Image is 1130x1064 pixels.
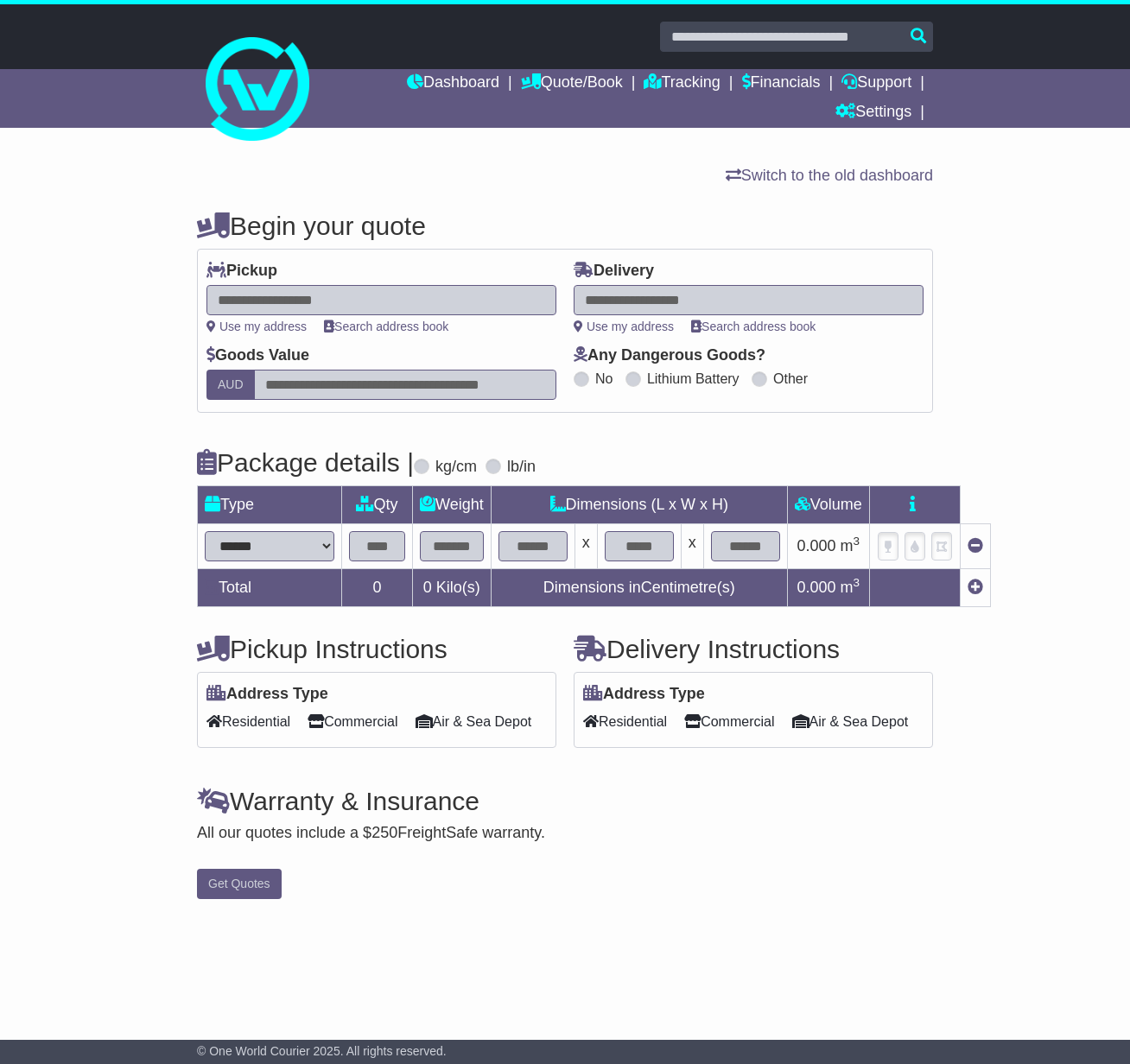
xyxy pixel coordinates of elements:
a: Use my address [574,320,674,333]
h4: Begin your quote [197,212,933,240]
span: 0.000 [797,537,835,554]
label: Other [773,370,808,387]
a: Search address book [324,320,448,333]
label: lb/in [507,458,536,477]
a: Add new item [968,579,983,596]
td: Dimensions in Centimetre(s) [491,569,787,607]
label: kg/cm [435,458,477,477]
span: Commercial [308,708,397,735]
sup: 3 [854,576,860,589]
span: Air & Sea Depot [416,708,532,735]
span: m [841,579,860,596]
label: Lithium Battery [647,370,740,387]
td: Dimensions (L x W x H) [491,486,787,524]
td: 0 [342,569,413,607]
a: Switch to the old dashboard [726,167,933,184]
a: Tracking [644,69,720,98]
div: All our quotes include a $ FreightSafe warranty. [197,824,933,843]
span: Residential [583,708,667,735]
span: 0 [423,579,432,596]
sup: 3 [854,535,860,548]
span: 250 [371,824,397,841]
a: Settings [835,98,911,128]
span: m [841,537,860,554]
span: © One World Courier 2025. All rights reserved. [197,1044,447,1058]
td: Total [198,569,342,607]
span: Commercial [684,708,774,735]
a: Search address book [691,320,816,333]
td: Weight [413,486,492,524]
label: Pickup [206,262,277,281]
h4: Package details | [197,448,414,477]
label: Goods Value [206,346,309,365]
h4: Warranty & Insurance [197,787,933,815]
td: Volume [787,486,869,524]
span: Residential [206,708,290,735]
td: Type [198,486,342,524]
label: Address Type [206,685,328,704]
a: Dashboard [407,69,499,98]
span: 0.000 [797,579,835,596]
td: Qty [342,486,413,524]
label: Address Type [583,685,705,704]
h4: Delivery Instructions [574,635,933,663]
label: Any Dangerous Goods? [574,346,765,365]
a: Financials [742,69,821,98]
a: Use my address [206,320,307,333]
label: Delivery [574,262,654,281]
td: Kilo(s) [413,569,492,607]
a: Quote/Book [521,69,623,98]
button: Get Quotes [197,869,282,899]
a: Remove this item [968,537,983,554]
span: Air & Sea Depot [792,708,909,735]
td: x [681,524,703,569]
td: x [575,524,597,569]
label: No [595,370,613,387]
label: AUD [206,370,255,400]
a: Support [841,69,911,98]
h4: Pickup Instructions [197,635,556,663]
